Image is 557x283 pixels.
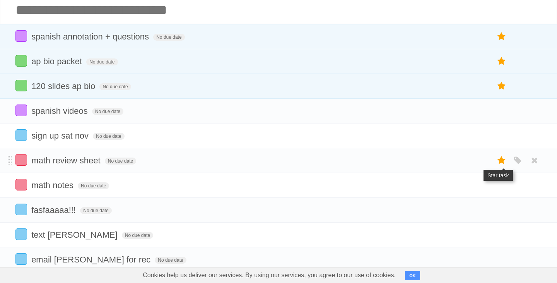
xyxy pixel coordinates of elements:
span: No due date [80,207,111,214]
span: No due date [153,34,185,41]
button: OK [405,271,420,280]
span: 120 slides ap bio [31,81,97,91]
span: math notes [31,180,75,190]
label: Done [15,80,27,91]
span: No due date [105,158,136,165]
label: Done [15,204,27,215]
span: fasfaaaaa!!! [31,205,78,215]
label: Done [15,154,27,166]
span: No due date [155,257,186,264]
label: Star task [494,80,509,93]
span: No due date [93,133,124,140]
label: Done [15,179,27,190]
label: Done [15,105,27,116]
span: No due date [122,232,153,239]
label: Star task [494,154,509,167]
span: No due date [78,182,109,189]
label: Done [15,129,27,141]
label: Done [15,55,27,67]
label: Done [15,253,27,265]
span: Cookies help us deliver our services. By using our services, you agree to our use of cookies. [135,268,403,283]
span: sign up sat nov [31,131,91,141]
label: Star task [494,30,509,43]
span: No due date [99,83,131,90]
span: text [PERSON_NAME] [31,230,120,240]
span: spanish videos [31,106,90,116]
span: spanish annotation + questions [31,32,151,41]
label: Star task [494,55,509,68]
span: ap bio packet [31,57,84,66]
label: Done [15,30,27,42]
span: email [PERSON_NAME] for rec [31,255,152,264]
span: math review sheet [31,156,103,165]
label: Done [15,228,27,240]
span: No due date [92,108,123,115]
span: No due date [86,58,118,65]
